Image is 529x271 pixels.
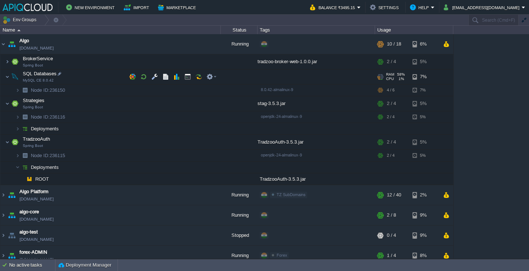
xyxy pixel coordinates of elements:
[413,69,436,84] div: 7%
[0,185,6,205] img: AMDAwAAAACH5BAEAAAAALAAAAAABAAEAAAICRAEAOw==
[23,78,54,83] span: MySQL CE 8.0.42
[20,162,30,173] img: AMDAwAAAACH5BAEAAAAALAAAAAABAAEAAAICRAEAOw==
[22,136,51,142] a: TradzooAuthSpring Boot
[258,96,375,111] div: stag-3.5.3.jar
[413,96,436,111] div: 5%
[387,205,396,225] div: 2 / 8
[258,173,375,185] div: TradzooAuth-3.5.3.jar
[23,63,43,68] span: Spring Boot
[413,205,436,225] div: 9%
[20,150,30,161] img: AMDAwAAAACH5BAEAAAAALAAAAAABAAEAAAICRAEAOw==
[375,26,453,34] div: Usage
[387,111,395,123] div: 2 / 4
[5,54,10,69] img: AMDAwAAAACH5BAEAAAAALAAAAAABAAEAAAICRAEAOw==
[387,246,396,265] div: 1 / 4
[31,153,50,158] span: Node ID:
[5,69,10,84] img: AMDAwAAAACH5BAEAAAAALAAAAAABAAEAAAICRAEAOw==
[277,192,306,197] span: TZ SubDomains
[1,26,220,34] div: Name
[5,96,10,111] img: AMDAwAAAACH5BAEAAAAALAAAAAABAAEAAAICRAEAOw==
[19,256,54,263] a: [DOMAIN_NAME]
[24,173,35,185] img: AMDAwAAAACH5BAEAAAAALAAAAAABAAEAAAICRAEAOw==
[19,208,39,216] a: algo-core
[19,37,29,44] span: Algo
[258,54,375,69] div: tradzoo-broker-web-1.0.0.jar
[221,185,258,205] div: Running
[31,114,50,120] span: Node ID:
[22,71,58,77] span: SQL Databases
[413,135,436,149] div: 5%
[397,72,405,77] span: 58%
[10,54,20,69] img: AMDAwAAAACH5BAEAAAAALAAAAAABAAEAAAICRAEAOw==
[15,111,20,123] img: AMDAwAAAACH5BAEAAAAALAAAAAABAAEAAAICRAEAOw==
[17,29,21,31] img: AMDAwAAAACH5BAEAAAAALAAAAAABAAEAAAICRAEAOw==
[19,188,48,195] a: Algo Platform
[221,34,258,54] div: Running
[35,176,50,182] a: ROOT
[397,77,404,81] span: 1%
[30,126,60,132] a: Deployments
[10,135,20,149] img: AMDAwAAAACH5BAEAAAAALAAAAAABAAEAAAICRAEAOw==
[158,3,198,12] button: Marketplace
[30,152,66,159] span: 236115
[387,135,396,149] div: 2 / 4
[9,259,55,271] div: No active tasks
[261,153,302,157] span: openjdk-24-almalinux-9
[0,225,6,245] img: AMDAwAAAACH5BAEAAAAALAAAAAABAAEAAAICRAEAOw==
[413,150,436,161] div: 5%
[3,4,53,11] img: APIQCloud
[0,34,6,54] img: AMDAwAAAACH5BAEAAAAALAAAAAABAAEAAAICRAEAOw==
[258,135,375,149] div: TradzooAuth-3.5.3.jar
[413,185,436,205] div: 2%
[387,84,395,96] div: 4 / 6
[124,3,151,12] button: Import
[387,225,396,245] div: 0 / 4
[20,173,24,185] img: AMDAwAAAACH5BAEAAAAALAAAAAABAAEAAAICRAEAOw==
[15,84,20,96] img: AMDAwAAAACH5BAEAAAAALAAAAAABAAEAAAICRAEAOw==
[31,87,50,93] span: Node ID:
[413,246,436,265] div: 8%
[19,216,54,223] a: [DOMAIN_NAME]
[30,114,66,120] a: Node ID:236116
[15,123,20,134] img: AMDAwAAAACH5BAEAAAAALAAAAAABAAEAAAICRAEAOw==
[22,98,46,103] a: StrategiesSpring Boot
[370,3,401,12] button: Settings
[10,69,20,84] img: AMDAwAAAACH5BAEAAAAALAAAAAABAAEAAAICRAEAOw==
[413,54,436,69] div: 5%
[19,44,54,52] a: [DOMAIN_NAME]
[387,54,396,69] div: 2 / 4
[22,55,54,62] span: BrokerService
[23,105,43,109] span: Spring Boot
[221,205,258,225] div: Running
[387,34,401,54] div: 10 / 18
[58,261,111,269] button: Deployment Manager
[221,246,258,265] div: Running
[387,96,396,111] div: 2 / 4
[23,144,43,148] span: Spring Boot
[0,246,6,265] img: AMDAwAAAACH5BAEAAAAALAAAAAABAAEAAAICRAEAOw==
[7,225,17,245] img: AMDAwAAAACH5BAEAAAAALAAAAAABAAEAAAICRAEAOw==
[413,225,436,245] div: 9%
[22,56,54,61] a: BrokerServiceSpring Boot
[10,96,20,111] img: AMDAwAAAACH5BAEAAAAALAAAAAABAAEAAAICRAEAOw==
[19,249,47,256] a: forex-ADMIN
[7,205,17,225] img: AMDAwAAAACH5BAEAAAAALAAAAAABAAEAAAICRAEAOw==
[20,111,30,123] img: AMDAwAAAACH5BAEAAAAALAAAAAABAAEAAAICRAEAOw==
[444,3,522,12] button: [EMAIL_ADDRESS][DOMAIN_NAME]
[221,26,257,34] div: Status
[258,26,375,34] div: Tags
[30,87,66,93] a: Node ID:236150
[413,34,436,54] div: 6%
[413,111,436,123] div: 5%
[261,87,293,92] span: 8.0.42-almalinux-9
[5,135,10,149] img: AMDAwAAAACH5BAEAAAAALAAAAAABAAEAAAICRAEAOw==
[386,72,394,77] span: RAM
[386,77,394,81] span: CPU
[19,228,38,236] a: algo-test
